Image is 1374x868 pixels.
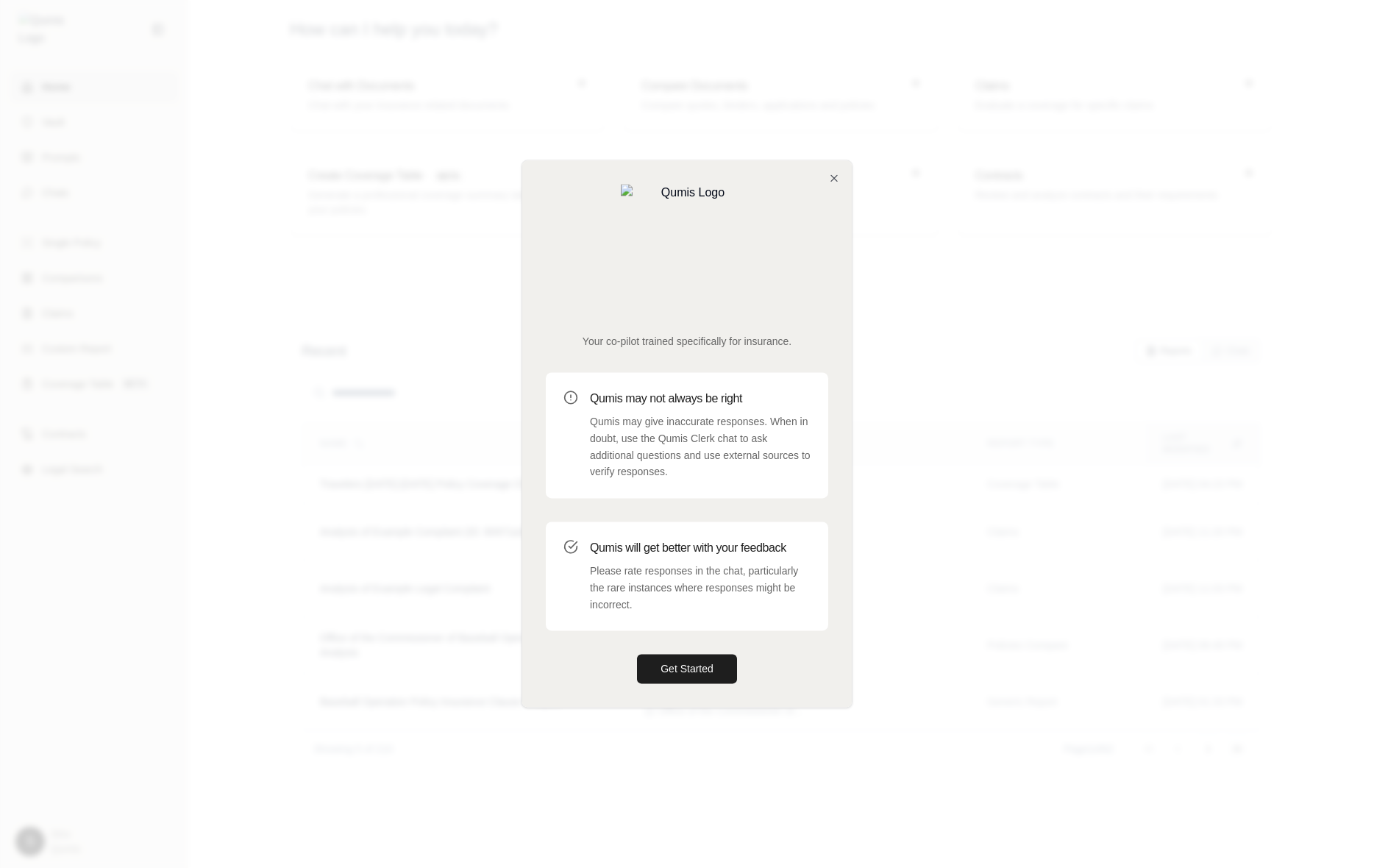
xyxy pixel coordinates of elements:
button: Get Started [637,655,737,684]
p: Please rate responses in the chat, particularly the rare instances where responses might be incor... [590,563,811,613]
p: Your co-pilot trained specifically for insurance. [546,334,828,349]
h3: Qumis will get better with your feedback [590,539,811,557]
img: Qumis Logo [621,184,753,316]
h3: Qumis may not always be right [590,390,811,408]
p: Qumis may give inaccurate responses. When in doubt, use the Qumis Clerk chat to ask additional qu... [590,413,811,480]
